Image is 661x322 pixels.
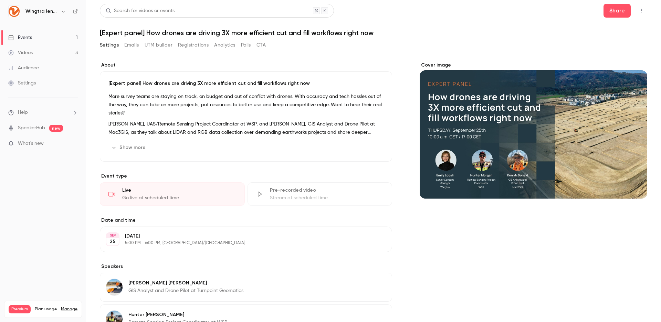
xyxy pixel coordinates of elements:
[100,182,245,206] div: LiveGo live at scheduled time
[128,311,227,318] p: Hunter [PERSON_NAME]
[8,49,33,56] div: Videos
[49,125,63,132] span: new
[100,173,392,180] p: Event type
[256,40,266,51] button: CTA
[108,92,384,117] p: More survey teams are staying on track, on budget and out of conflict with drones. With accuracy ...
[106,7,175,14] div: Search for videos or events
[604,4,631,18] button: Share
[122,194,236,201] div: Go live at scheduled time
[61,306,77,312] a: Manage
[9,305,31,313] span: Premium
[100,29,647,37] h1: [Expert panel] How drones are driving 3X more efficient cut and fill workflows right now
[106,279,123,295] img: Ken McDonald
[214,40,235,51] button: Analytics
[108,80,384,87] p: [Expert panel] How drones are driving 3X more efficient cut and fill workflows right now
[420,62,647,69] label: Cover image
[420,62,647,199] section: Cover image
[270,187,384,194] div: Pre-recorded video
[178,40,209,51] button: Registrations
[8,80,36,87] div: Settings
[100,263,392,270] label: Speakers
[125,240,356,246] p: 5:00 PM - 6:00 PM, [GEOGRAPHIC_DATA]/[GEOGRAPHIC_DATA]
[270,194,384,201] div: Stream at scheduled time
[124,40,139,51] button: Emails
[9,6,20,17] img: Wingtra (english)
[100,62,392,69] label: About
[106,233,119,238] div: SEP
[100,273,392,302] div: Ken McDonald[PERSON_NAME] [PERSON_NAME]GIS Analyst and Drone Pilot at Turnpoint Geomatics
[18,140,44,147] span: What's new
[145,40,172,51] button: UTM builder
[8,109,78,116] li: help-dropdown-opener
[108,120,384,137] p: [PERSON_NAME], UAS/Remote Sensing Project Coordinator at WSP, and [PERSON_NAME], GIS Analyst and ...
[70,141,78,147] iframe: Noticeable Trigger
[25,8,58,15] h6: Wingtra (english)
[8,64,39,71] div: Audience
[18,124,45,132] a: SpeakerHub
[241,40,251,51] button: Polls
[100,217,392,224] label: Date and time
[248,182,392,206] div: Pre-recorded videoStream at scheduled time
[35,306,57,312] span: Plan usage
[128,287,243,294] p: GIS Analyst and Drone Pilot at Turnpoint Geomatics
[122,187,236,194] div: Live
[110,238,115,245] p: 25
[18,109,28,116] span: Help
[100,40,119,51] button: Settings
[128,280,243,286] p: [PERSON_NAME] [PERSON_NAME]
[125,233,356,240] p: [DATE]
[108,142,150,153] button: Show more
[8,34,32,41] div: Events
